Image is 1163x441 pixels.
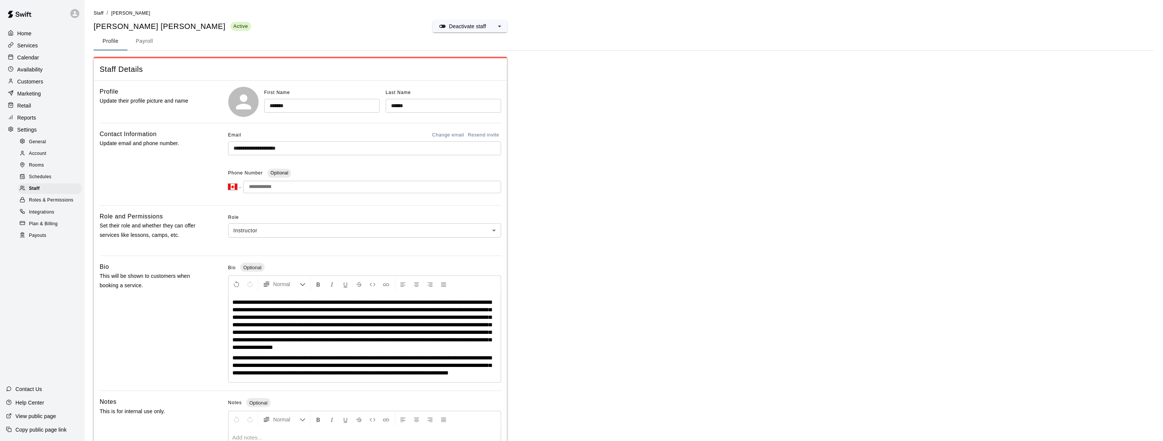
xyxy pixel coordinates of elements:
[424,413,437,426] button: Right Align
[6,124,79,135] a: Settings
[18,195,82,206] div: Roles & Permissions
[431,129,466,141] button: Change email
[17,102,31,109] p: Retail
[273,280,300,288] span: Normal
[244,277,256,291] button: Redo
[29,162,44,169] span: Rooms
[273,416,300,423] span: Normal
[18,172,82,182] div: Schedules
[240,265,264,270] span: Optional
[18,230,82,241] div: Payouts
[410,277,423,291] button: Center Align
[339,413,352,426] button: Format Underline
[18,206,85,218] a: Integrations
[100,64,501,74] span: Staff Details
[29,220,58,228] span: Plan & Billing
[18,183,82,194] div: Staff
[17,54,39,61] p: Calendar
[94,10,103,16] a: Staff
[437,413,450,426] button: Justify Align
[100,96,204,106] p: Update their profile picture and name
[6,28,79,39] a: Home
[18,160,85,171] a: Rooms
[386,90,411,95] span: Last Name
[18,148,85,159] a: Account
[424,277,437,291] button: Right Align
[397,413,409,426] button: Left Align
[18,171,85,183] a: Schedules
[366,277,379,291] button: Insert Code
[6,52,79,63] a: Calendar
[397,277,409,291] button: Left Align
[17,90,41,97] p: Marketing
[94,9,1154,17] nav: breadcrumb
[230,413,243,426] button: Undo
[466,129,501,141] button: Resend invite
[18,207,82,218] div: Integrations
[100,139,204,148] p: Update email and phone number.
[18,136,85,148] a: General
[326,277,338,291] button: Format Italics
[6,76,79,87] a: Customers
[449,23,486,30] p: Deactivate staff
[100,397,117,407] h6: Notes
[17,126,37,133] p: Settings
[270,170,288,176] span: Optional
[6,88,79,99] a: Marketing
[17,42,38,49] p: Services
[228,400,242,405] span: Notes
[15,426,67,433] p: Copy public page link
[18,218,85,230] a: Plan & Billing
[264,90,290,95] span: First Name
[29,232,46,239] span: Payouts
[94,32,127,50] button: Profile
[230,277,243,291] button: Undo
[127,32,161,50] button: Payroll
[6,64,79,75] a: Availability
[6,100,79,111] a: Retail
[410,413,423,426] button: Center Align
[29,209,55,216] span: Integrations
[17,66,43,73] p: Availability
[437,277,450,291] button: Justify Align
[433,20,492,32] button: Deactivate staff
[100,87,118,97] h6: Profile
[353,277,365,291] button: Format Strikethrough
[18,195,85,206] a: Roles & Permissions
[18,219,82,229] div: Plan & Billing
[29,197,73,204] span: Roles & Permissions
[366,413,379,426] button: Insert Code
[228,212,501,224] span: Role
[380,277,393,291] button: Insert Link
[15,385,42,393] p: Contact Us
[312,277,325,291] button: Format Bold
[100,262,109,272] h6: Bio
[353,413,365,426] button: Format Strikethrough
[228,129,241,141] span: Email
[228,167,263,179] span: Phone Number
[29,138,46,146] span: General
[244,413,256,426] button: Redo
[18,149,82,159] div: Account
[100,271,204,290] p: This will be shown to customers when booking a service.
[18,137,82,147] div: General
[6,40,79,51] a: Services
[111,11,150,16] span: [PERSON_NAME]
[492,20,507,32] button: select merge strategy
[94,32,1154,50] div: staff form tabs
[100,129,157,139] h6: Contact Information
[17,30,32,37] p: Home
[17,114,36,121] p: Reports
[339,277,352,291] button: Format Underline
[228,223,501,237] div: Instructor
[29,173,52,181] span: Schedules
[100,407,204,416] p: This is for internal use only.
